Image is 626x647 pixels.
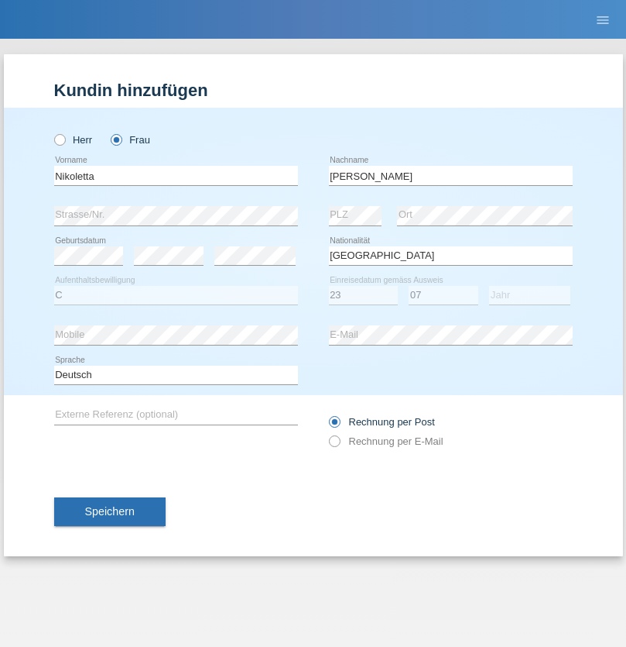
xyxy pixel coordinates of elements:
input: Rechnung per E-Mail [329,435,339,455]
i: menu [595,12,611,28]
label: Rechnung per Post [329,416,435,428]
label: Herr [54,134,93,146]
span: Speichern [85,505,135,518]
a: menu [587,15,618,24]
input: Rechnung per Post [329,416,339,435]
input: Frau [111,134,121,144]
button: Speichern [54,497,166,527]
label: Rechnung per E-Mail [329,435,443,447]
input: Herr [54,134,64,144]
h1: Kundin hinzufügen [54,81,573,100]
label: Frau [111,134,150,146]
